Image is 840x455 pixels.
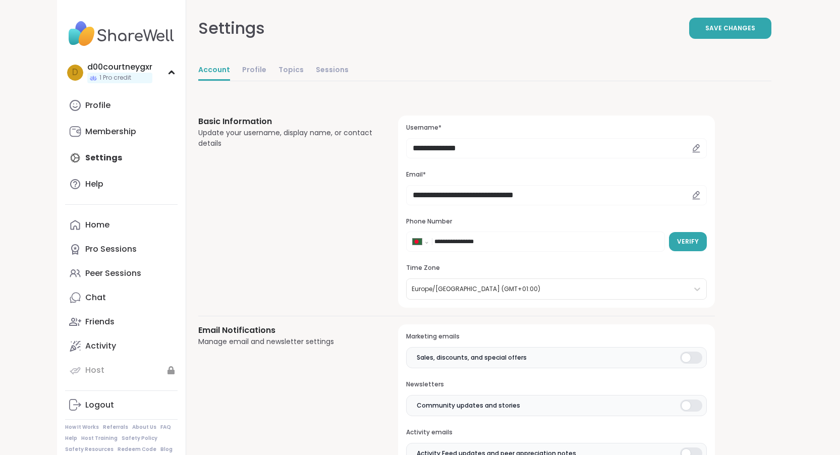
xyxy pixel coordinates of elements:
h3: Phone Number [406,217,706,226]
a: Sessions [316,61,349,81]
h3: Basic Information [198,116,374,128]
h3: Newsletters [406,380,706,389]
div: Logout [85,400,114,411]
div: Friends [85,316,115,327]
div: Manage email and newsletter settings [198,336,374,347]
a: About Us [132,424,156,431]
a: Blog [160,446,173,453]
a: How It Works [65,424,99,431]
a: Account [198,61,230,81]
div: Membership [85,126,136,137]
h3: Marketing emails [406,332,706,341]
div: Profile [85,100,110,111]
h3: Activity emails [406,428,706,437]
a: Home [65,213,178,237]
span: Community updates and stories [417,401,520,410]
div: Help [85,179,103,190]
div: Activity [85,340,116,352]
a: Friends [65,310,178,334]
h3: Email* [406,170,706,179]
div: Home [85,219,109,231]
a: Profile [242,61,266,81]
a: Peer Sessions [65,261,178,286]
span: Sales, discounts, and special offers [417,353,527,362]
div: d00courtneygxr [87,62,152,73]
a: Host Training [81,435,118,442]
a: Referrals [103,424,128,431]
img: ShareWell Nav Logo [65,16,178,51]
span: d [72,66,78,79]
h3: Time Zone [406,264,706,272]
div: Pro Sessions [85,244,137,255]
span: Save Changes [705,24,755,33]
a: Activity [65,334,178,358]
button: Verify [669,232,707,251]
a: Profile [65,93,178,118]
a: FAQ [160,424,171,431]
span: 1 Pro credit [99,74,131,82]
a: Help [65,172,178,196]
h3: Username* [406,124,706,132]
a: Help [65,435,77,442]
a: Safety Resources [65,446,114,453]
a: Topics [278,61,304,81]
div: Update your username, display name, or contact details [198,128,374,149]
a: Safety Policy [122,435,157,442]
a: Host [65,358,178,382]
a: Redeem Code [118,446,156,453]
div: Chat [85,292,106,303]
a: Logout [65,393,178,417]
div: Host [85,365,104,376]
div: Settings [198,16,265,40]
h3: Email Notifications [198,324,374,336]
a: Pro Sessions [65,237,178,261]
a: Chat [65,286,178,310]
span: Verify [677,237,699,246]
div: Peer Sessions [85,268,141,279]
a: Membership [65,120,178,144]
button: Save Changes [689,18,771,39]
